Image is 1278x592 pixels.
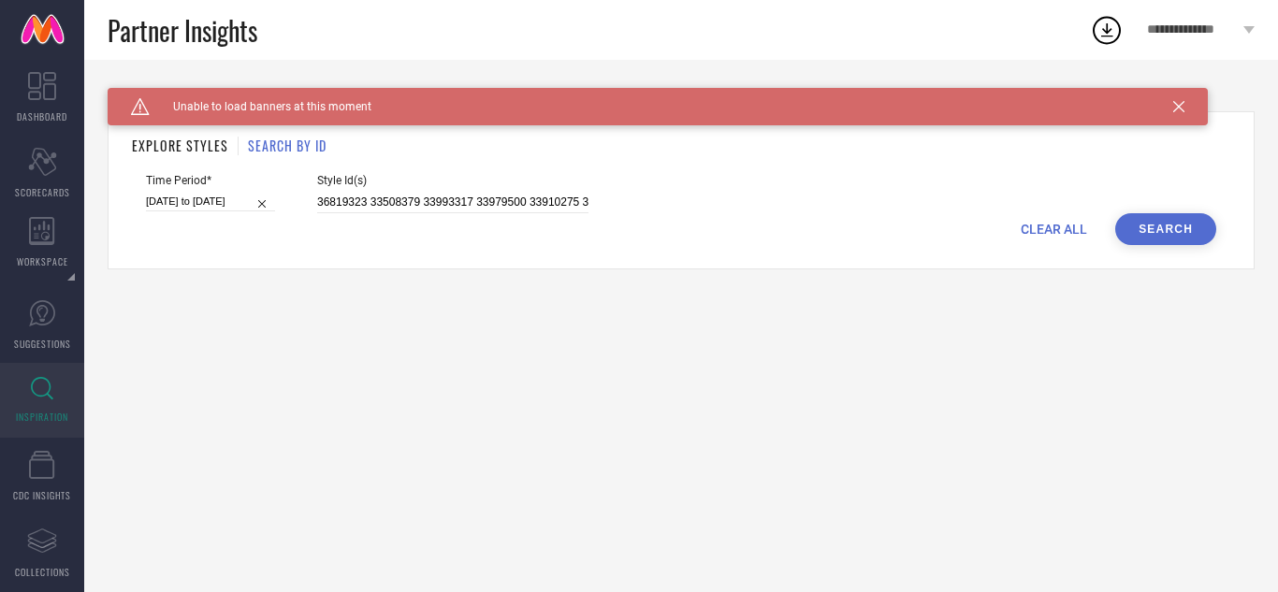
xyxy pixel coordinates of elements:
[108,11,257,50] span: Partner Insights
[14,337,71,351] span: SUGGESTIONS
[132,136,228,155] h1: EXPLORE STYLES
[146,174,275,187] span: Time Period*
[15,565,70,579] span: COLLECTIONS
[317,192,588,213] input: Enter comma separated style ids e.g. 12345, 67890
[146,192,275,211] input: Select time period
[108,88,1255,102] div: Back TO Dashboard
[150,100,371,113] span: Unable to load banners at this moment
[317,174,588,187] span: Style Id(s)
[1090,13,1124,47] div: Open download list
[15,185,70,199] span: SCORECARDS
[1021,222,1087,237] span: CLEAR ALL
[13,488,71,502] span: CDC INSIGHTS
[248,136,327,155] h1: SEARCH BY ID
[17,254,68,268] span: WORKSPACE
[17,109,67,123] span: DASHBOARD
[16,410,68,424] span: INSPIRATION
[1115,213,1216,245] button: Search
